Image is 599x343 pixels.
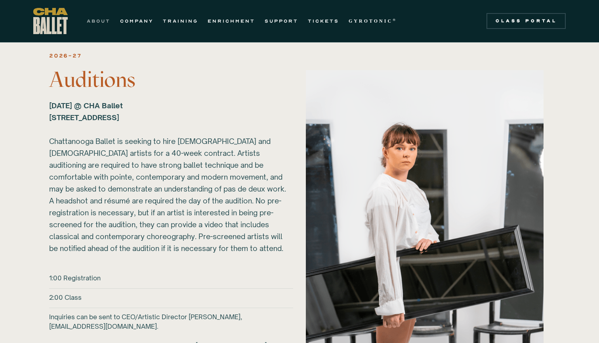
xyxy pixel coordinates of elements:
h6: 2:00 Class [49,293,82,302]
a: SUPPORT [265,16,298,26]
a: ABOUT [87,16,111,26]
div: Chattanooga Ballet is seeking to hire [DEMOGRAPHIC_DATA] and [DEMOGRAPHIC_DATA] artists for a 40-... [49,100,287,254]
h6: 1:00 Registration [49,273,101,283]
div: Class Portal [491,18,561,24]
a: TRAINING [163,16,198,26]
a: TICKETS [308,16,339,26]
a: home [33,8,68,34]
strong: GYROTONIC [349,18,393,24]
sup: ® [393,18,397,22]
strong: [DATE] @ CHA Ballet [STREET_ADDRESS] ‍ [49,101,123,122]
div: 2026-27 [49,51,82,61]
a: Class Portal [486,13,566,29]
h3: Auditions [49,68,293,92]
a: COMPANY [120,16,153,26]
a: GYROTONIC® [349,16,397,26]
a: ENRICHMENT [208,16,255,26]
